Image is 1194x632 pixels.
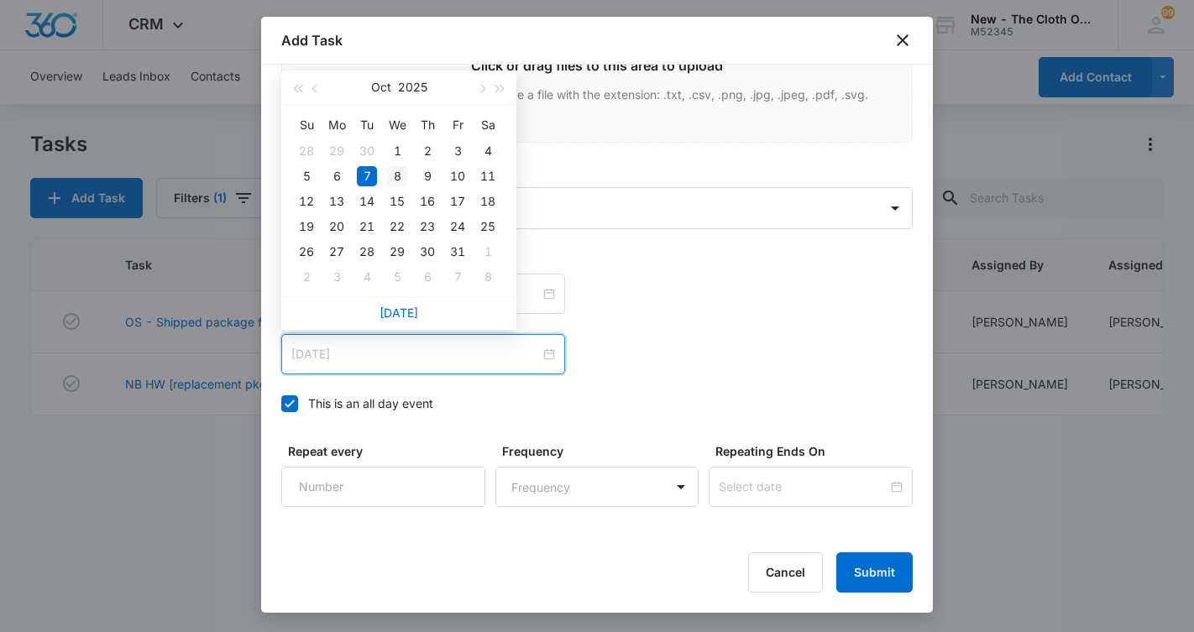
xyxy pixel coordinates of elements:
td: 2025-10-11 [473,164,503,189]
div: 5 [387,267,407,287]
td: 2025-10-27 [322,239,352,264]
div: 9 [417,166,437,186]
div: 1 [478,242,498,262]
div: 28 [357,242,377,262]
div: 8 [478,267,498,287]
label: Repeat every [288,442,492,460]
div: 2 [417,141,437,161]
td: 2025-11-04 [352,264,382,290]
button: Submit [836,552,913,593]
div: 19 [296,217,317,237]
div: 2 [296,267,317,287]
td: 2025-10-17 [443,189,473,214]
div: 24 [448,217,468,237]
button: 2025 [398,71,427,104]
td: 2025-10-23 [412,214,443,239]
td: 2025-11-03 [322,264,352,290]
a: [DATE] [380,306,418,320]
input: Oct 7, 2025 [291,345,540,363]
td: 2025-10-03 [443,138,473,164]
div: 12 [296,191,317,212]
th: Sa [473,112,503,138]
td: 2025-10-26 [291,239,322,264]
h1: Add Task [281,30,343,50]
td: 2025-10-16 [412,189,443,214]
div: 8 [387,166,407,186]
div: 30 [417,242,437,262]
td: 2025-10-02 [412,138,443,164]
td: 2025-10-08 [382,164,412,189]
div: 1 [387,141,407,161]
div: 3 [448,141,468,161]
td: 2025-10-29 [382,239,412,264]
td: 2025-11-05 [382,264,412,290]
input: Number [281,467,485,507]
th: Su [291,112,322,138]
label: Time span [288,249,919,267]
div: 11 [478,166,498,186]
td: 2025-10-01 [382,138,412,164]
label: Frequency [502,442,706,460]
td: 2025-10-19 [291,214,322,239]
div: 30 [357,141,377,161]
td: 2025-10-30 [412,239,443,264]
div: 29 [387,242,407,262]
div: 18 [478,191,498,212]
td: 2025-10-14 [352,189,382,214]
button: Oct [371,71,391,104]
div: 5 [296,166,317,186]
div: 27 [327,242,347,262]
td: 2025-11-07 [443,264,473,290]
td: 2025-10-09 [412,164,443,189]
div: 29 [327,141,347,161]
div: This is an all day event [308,394,433,412]
th: Fr [443,112,473,138]
div: 3 [327,267,347,287]
td: 2025-11-08 [473,264,503,290]
th: We [382,112,412,138]
td: 2025-09-28 [291,138,322,164]
td: 2025-10-04 [473,138,503,164]
input: Select date [719,478,888,496]
div: 28 [296,141,317,161]
td: 2025-10-22 [382,214,412,239]
td: 2025-11-01 [473,239,503,264]
button: Cancel [748,552,823,593]
div: 31 [448,242,468,262]
div: 23 [417,217,437,237]
div: 7 [357,166,377,186]
button: close [893,30,913,50]
td: 2025-09-30 [352,138,382,164]
div: 14 [357,191,377,212]
div: 4 [478,141,498,161]
div: 4 [357,267,377,287]
td: 2025-10-24 [443,214,473,239]
div: 6 [327,166,347,186]
td: 2025-10-28 [352,239,382,264]
div: 10 [448,166,468,186]
div: 17 [448,191,468,212]
div: 22 [387,217,407,237]
div: 21 [357,217,377,237]
label: Repeating Ends On [715,442,919,460]
td: 2025-10-20 [322,214,352,239]
td: 2025-11-06 [412,264,443,290]
td: 2025-10-21 [352,214,382,239]
td: 2025-10-18 [473,189,503,214]
div: 7 [448,267,468,287]
td: 2025-11-02 [291,264,322,290]
td: 2025-10-31 [443,239,473,264]
label: Assigned to [288,163,919,180]
td: 2025-09-29 [322,138,352,164]
div: 20 [327,217,347,237]
th: Tu [352,112,382,138]
td: 2025-10-13 [322,189,352,214]
td: 2025-10-07 [352,164,382,189]
td: 2025-10-15 [382,189,412,214]
th: Mo [322,112,352,138]
div: 26 [296,242,317,262]
div: 13 [327,191,347,212]
div: 16 [417,191,437,212]
td: 2025-10-10 [443,164,473,189]
td: 2025-10-12 [291,189,322,214]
